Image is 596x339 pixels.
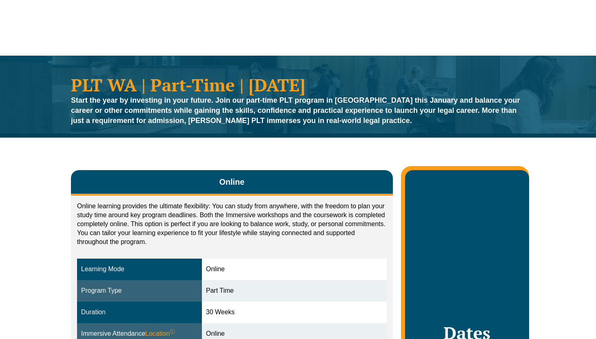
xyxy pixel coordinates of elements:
p: Online learning provides the ultimate flexibility: You can study from anywhere, with the freedom ... [77,202,387,246]
div: Program Type [81,286,198,296]
div: 30 Weeks [206,308,383,317]
div: Part Time [206,286,383,296]
span: Online [219,176,244,188]
div: Online [206,329,383,339]
div: Immersive Attendance [81,329,198,339]
strong: Start the year by investing in your future. Join our part-time PLT program in [GEOGRAPHIC_DATA] t... [71,96,520,125]
div: Online [206,265,383,274]
sup: ⓘ [170,329,175,335]
div: Duration [81,308,198,317]
span: Location [145,329,175,339]
div: Learning Mode [81,265,198,274]
h1: PLT WA | Part-Time | [DATE] [71,76,525,93]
